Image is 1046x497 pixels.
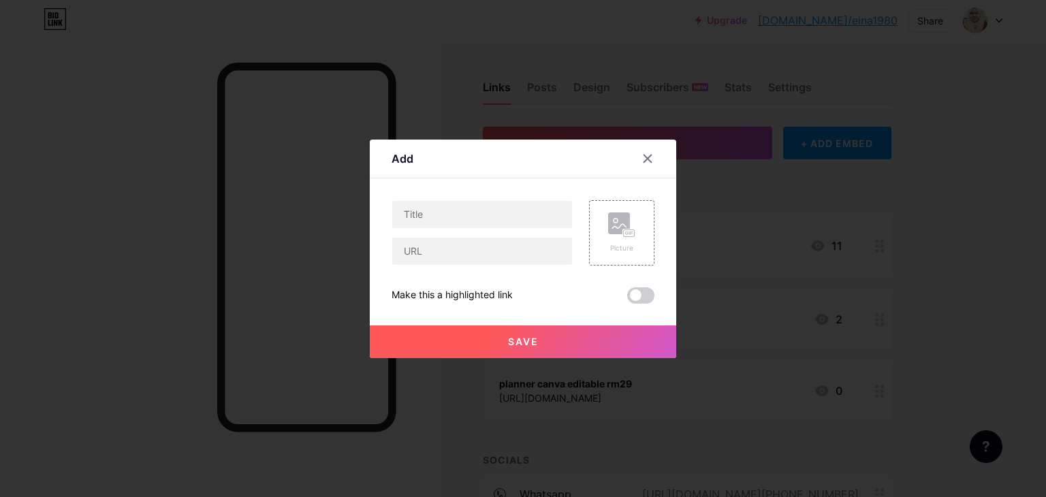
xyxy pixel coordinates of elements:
[392,287,513,304] div: Make this a highlighted link
[508,336,539,347] span: Save
[392,201,572,228] input: Title
[370,325,676,358] button: Save
[392,150,413,167] div: Add
[608,243,635,253] div: Picture
[392,238,572,265] input: URL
